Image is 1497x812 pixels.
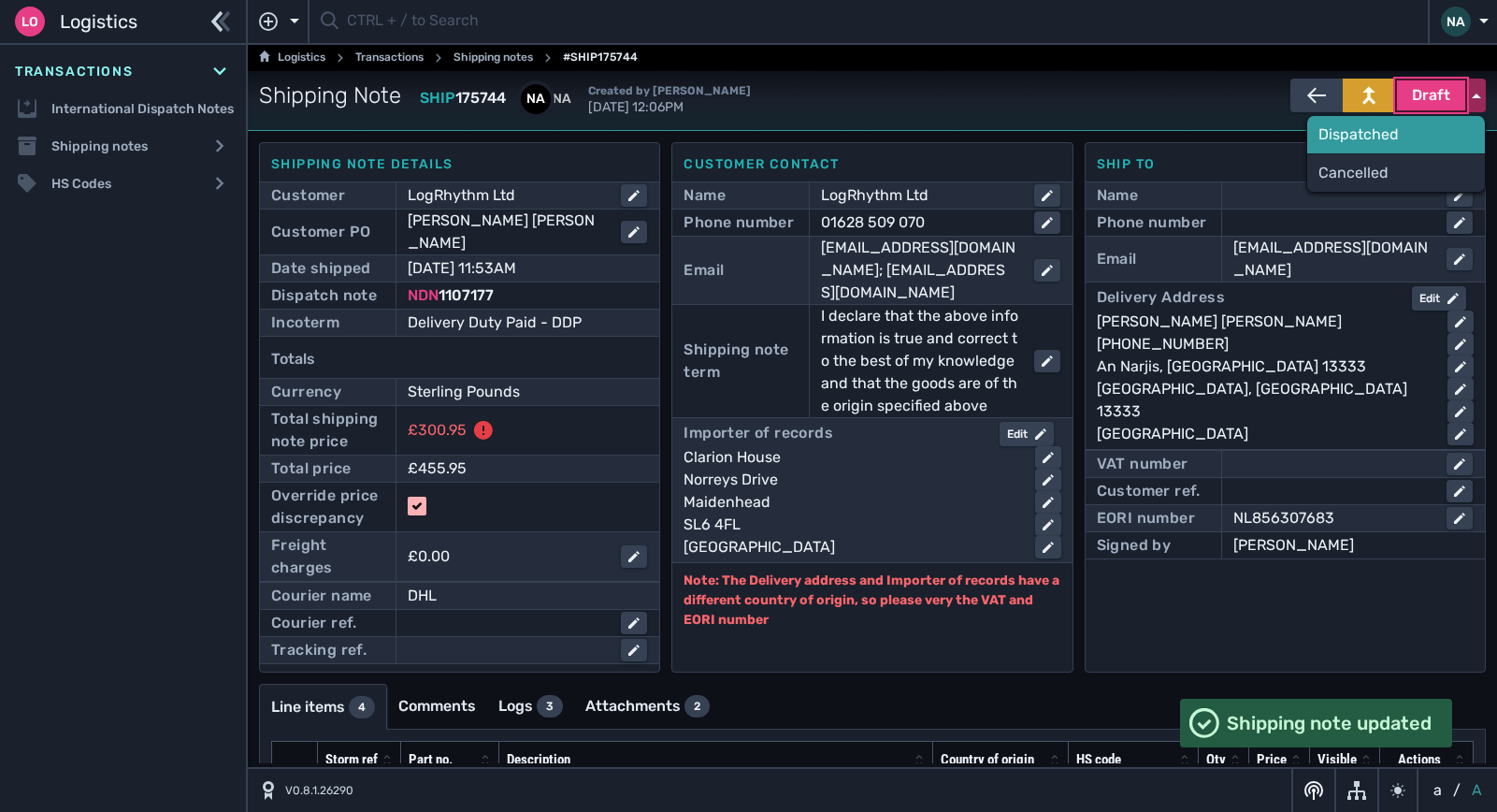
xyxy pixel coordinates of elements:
a: Comments [387,684,487,729]
div: NA [1441,7,1471,36]
div: Description [507,749,910,771]
div: Customer contact [684,154,1060,174]
div: Shipping note term [684,339,797,384]
button: A [1468,779,1486,802]
div: Maidenhead [684,491,1019,514]
div: Part no. [409,749,476,771]
div: EORI number [1097,507,1195,529]
div: Total shipping note price [271,408,384,453]
div: An Narjis, [GEOGRAPHIC_DATA] 13333 [1097,355,1432,378]
div: Override price discrepancy [271,485,384,529]
div: Currency [271,381,341,403]
div: Clarion House [684,446,1019,469]
div: [EMAIL_ADDRESS][DOMAIN_NAME]; [EMAIL_ADDRESS][DOMAIN_NAME] [821,237,1019,304]
span: Created by [PERSON_NAME] [588,84,751,97]
span: Shipping note updated [1227,709,1432,737]
div: Tracking ref. [271,639,367,661]
span: Draft [1412,84,1450,107]
div: Lo [15,7,45,36]
div: Courier ref. [271,612,357,634]
div: SL6 4FL [684,514,1019,536]
button: Draft [1395,79,1467,112]
div: VAT number [1097,453,1188,475]
div: NL856307683 [1233,507,1432,529]
div: [DATE] 11:53AM [408,257,621,280]
span: V0.8.1.26290 [285,782,353,799]
span: Transactions [15,62,133,81]
div: Email [684,259,724,282]
div: Name [1097,184,1139,207]
div: Qty [1206,749,1226,771]
div: LogRhythm Ltd [821,184,1019,207]
div: Delivery Duty Paid - DDP [408,312,647,334]
input: CTRL + / to Search [347,4,1417,40]
button: Edit [1000,422,1054,446]
div: Customer [271,184,345,207]
div: Date shipped [271,257,371,280]
span: SHIP [420,89,455,107]
div: Ship to [1097,154,1474,174]
div: [PERSON_NAME] [1233,534,1473,557]
div: Courier name [271,585,372,607]
div: Email [1097,248,1137,270]
div: Customer ref. [1097,480,1201,502]
div: Visible [1317,749,1357,771]
button: a [1430,779,1446,802]
div: Edit [1419,290,1459,307]
div: Storm ref [325,749,378,771]
span: #SHIP175744 [563,47,638,69]
div: Country of origin [941,749,1045,771]
div: [PERSON_NAME] [PERSON_NAME] [408,210,606,254]
div: DHL [408,585,647,607]
a: Logistics [259,47,325,69]
a: Attachments2 [574,684,721,729]
div: [EMAIL_ADDRESS][DOMAIN_NAME] [1233,237,1432,282]
div: Actions [1388,749,1450,771]
a: Line items4 [260,685,386,730]
div: Price [1257,749,1287,771]
div: [PHONE_NUMBER] [1097,333,1432,355]
div: £300.95 [408,419,467,442]
div: Edit [1007,426,1046,442]
button: Edit [1412,286,1466,311]
p: Note: The Delivery address and Importer of records have a different country of origin, so please ... [684,571,1060,630]
div: LogRhythm Ltd [408,184,606,207]
div: I declare that the above information is true and correct to the best of my knowledge and that the... [821,305,1019,417]
div: [GEOGRAPHIC_DATA] [1097,423,1432,445]
span: 175744 [455,89,506,107]
div: Signed by [1097,534,1172,557]
div: 2 [684,695,710,718]
div: [GEOGRAPHIC_DATA], [GEOGRAPHIC_DATA] [1097,378,1432,400]
a: Transactions [355,47,424,69]
div: Total price [271,457,351,480]
a: Logs3 [487,684,574,729]
div: Delivery Address [1097,286,1225,311]
span: 1107177 [439,286,494,304]
div: Customer PO [271,221,370,243]
a: Shipping notes [453,47,533,69]
span: NDN [408,286,439,304]
span: Shipping Note [259,79,401,112]
span: / [1453,779,1461,802]
div: Shipping note details [271,154,648,174]
div: Phone number [1097,211,1207,234]
div: [GEOGRAPHIC_DATA] [684,536,1019,558]
div: Freight charges [271,534,384,579]
span: [DATE] 12:06PM [588,82,751,115]
div: Cancelled [1307,154,1485,192]
div: Totals [271,341,648,378]
div: Dispatch note [271,284,377,307]
div: Sterling Pounds [408,381,621,403]
div: 13333 [1097,400,1432,423]
div: 01628 509 070 [821,211,1019,234]
div: Incoterm [271,312,339,334]
div: Phone number [684,211,794,234]
div: 4 [349,696,375,718]
div: [PERSON_NAME] [PERSON_NAME] [1097,311,1432,333]
div: Norreys Drive [684,469,1019,491]
div: NA [521,84,551,114]
div: £0.00 [408,545,606,568]
div: NA [547,84,577,114]
div: HS code [1076,749,1175,771]
div: Name [684,184,726,207]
